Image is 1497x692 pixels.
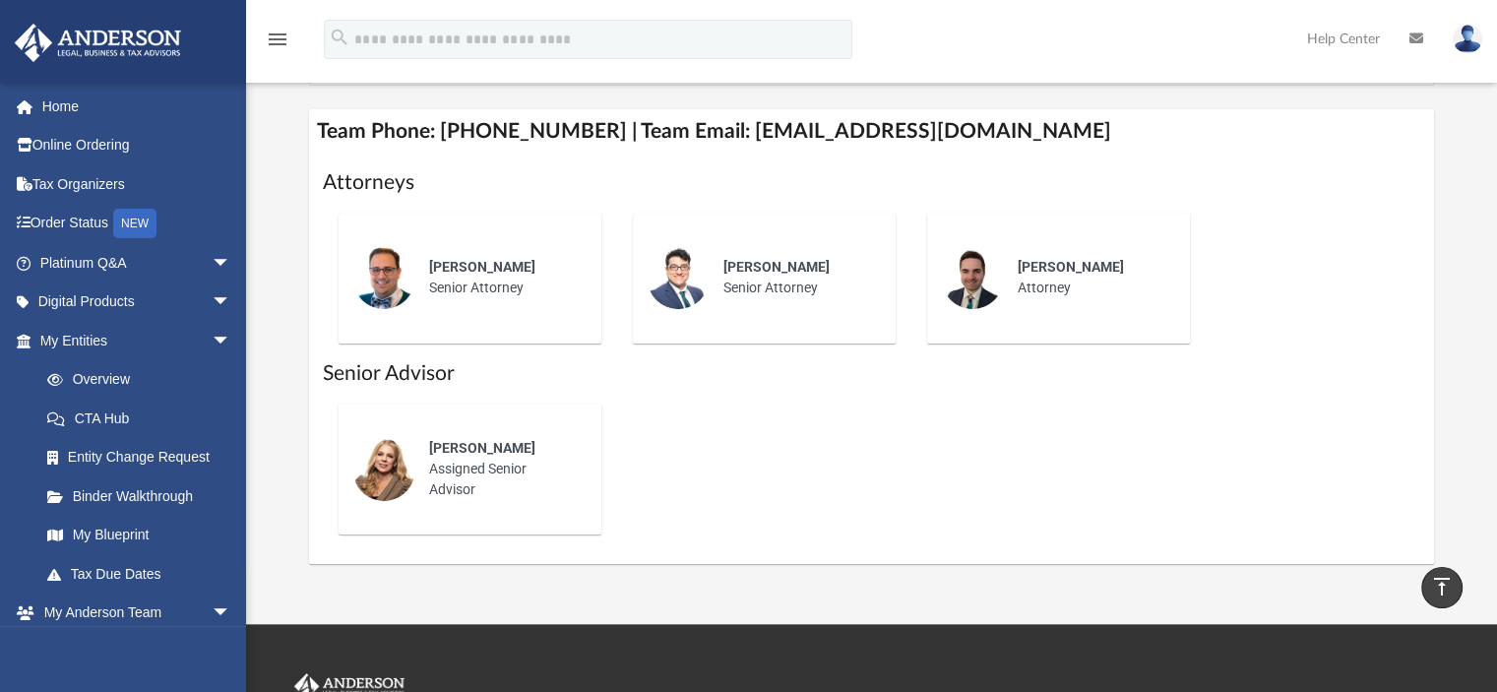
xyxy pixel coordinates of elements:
[1421,567,1463,608] a: vertical_align_top
[14,204,261,244] a: Order StatusNEW
[352,438,415,501] img: thumbnail
[323,359,1421,388] h1: Senior Advisor
[429,259,535,275] span: [PERSON_NAME]
[329,27,350,48] i: search
[266,37,289,51] a: menu
[212,243,251,283] span: arrow_drop_down
[723,259,830,275] span: [PERSON_NAME]
[647,246,710,309] img: thumbnail
[710,243,882,312] div: Senior Attorney
[28,516,251,555] a: My Blueprint
[113,209,156,238] div: NEW
[323,168,1421,197] h1: Attorneys
[415,424,588,514] div: Assigned Senior Advisor
[266,28,289,51] i: menu
[352,246,415,309] img: thumbnail
[309,109,1435,154] h4: Team Phone: [PHONE_NUMBER] | Team Email: [EMAIL_ADDRESS][DOMAIN_NAME]
[429,440,535,456] span: [PERSON_NAME]
[28,476,261,516] a: Binder Walkthrough
[9,24,187,62] img: Anderson Advisors Platinum Portal
[14,126,261,165] a: Online Ordering
[14,243,261,283] a: Platinum Q&Aarrow_drop_down
[212,594,251,634] span: arrow_drop_down
[28,438,261,477] a: Entity Change Request
[28,360,261,400] a: Overview
[14,87,261,126] a: Home
[212,283,251,323] span: arrow_drop_down
[1453,25,1482,53] img: User Pic
[14,283,261,322] a: Digital Productsarrow_drop_down
[1004,243,1176,312] div: Attorney
[14,594,251,633] a: My Anderson Teamarrow_drop_down
[28,554,261,594] a: Tax Due Dates
[415,243,588,312] div: Senior Attorney
[28,399,261,438] a: CTA Hub
[212,321,251,361] span: arrow_drop_down
[1430,575,1454,598] i: vertical_align_top
[941,246,1004,309] img: thumbnail
[1018,259,1124,275] span: [PERSON_NAME]
[14,164,261,204] a: Tax Organizers
[14,321,261,360] a: My Entitiesarrow_drop_down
